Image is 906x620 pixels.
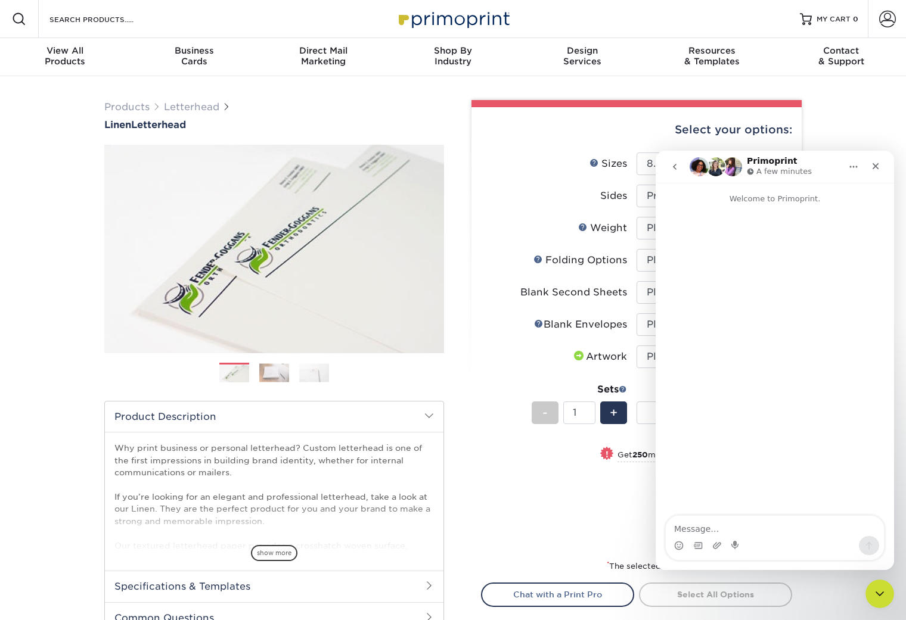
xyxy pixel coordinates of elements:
a: Direct MailMarketing [259,38,388,76]
div: Select your options: [481,107,792,152]
span: Resources [647,45,777,56]
a: BusinessCards [129,38,259,76]
small: The selected quantity will be [607,562,792,571]
span: - [542,404,548,422]
div: Sizes [589,157,627,171]
div: Weight [578,221,627,235]
div: & Support [777,45,906,67]
div: Marketing [259,45,388,67]
h2: Product Description [105,401,443,432]
div: Cards [129,45,259,67]
h1: Letterhead [104,119,444,130]
div: Sets [532,382,627,397]
div: & Templates [647,45,777,67]
a: Select All Options [639,582,792,606]
strong: 250 [632,450,648,459]
div: Blank Second Sheets [520,285,627,300]
a: Shop ByIndustry [388,38,517,76]
a: LinenLetterhead [104,119,444,130]
a: Contact& Support [777,38,906,76]
h2: Specifications & Templates [105,571,443,602]
div: $232.00 [646,492,792,521]
div: Blank Envelopes [534,317,627,332]
span: ! [606,448,609,460]
span: Contact [777,45,906,56]
img: Primoprint [393,6,513,32]
a: Resources& Templates [647,38,777,76]
span: Business [129,45,259,56]
div: Services [518,45,647,67]
img: Letterhead 02 [259,363,289,382]
span: Direct Mail [259,45,388,56]
img: Linen 01 [104,132,444,366]
img: Letterhead 03 [299,363,329,382]
iframe: Intercom live chat [656,151,894,570]
span: Linen [104,119,131,130]
div: Industry [388,45,517,67]
div: Quantity per Set [637,382,792,397]
input: SEARCH PRODUCTS..... [48,12,165,26]
span: MY CART [817,14,851,24]
a: Products [104,101,150,113]
img: Letterhead 01 [219,363,249,384]
span: Design [518,45,647,56]
a: Chat with a Print Pro [481,582,634,606]
a: DesignServices [518,38,647,76]
span: + [610,404,618,422]
span: Shop By [388,45,517,56]
span: 0 [853,15,858,23]
span: show more [251,545,297,561]
a: Letterhead [164,101,219,113]
small: Get more letterhead per set for [618,450,792,462]
div: Artwork [572,350,627,364]
div: Folding Options [533,253,627,267]
div: Sides [600,189,627,203]
iframe: Intercom live chat [865,580,894,608]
